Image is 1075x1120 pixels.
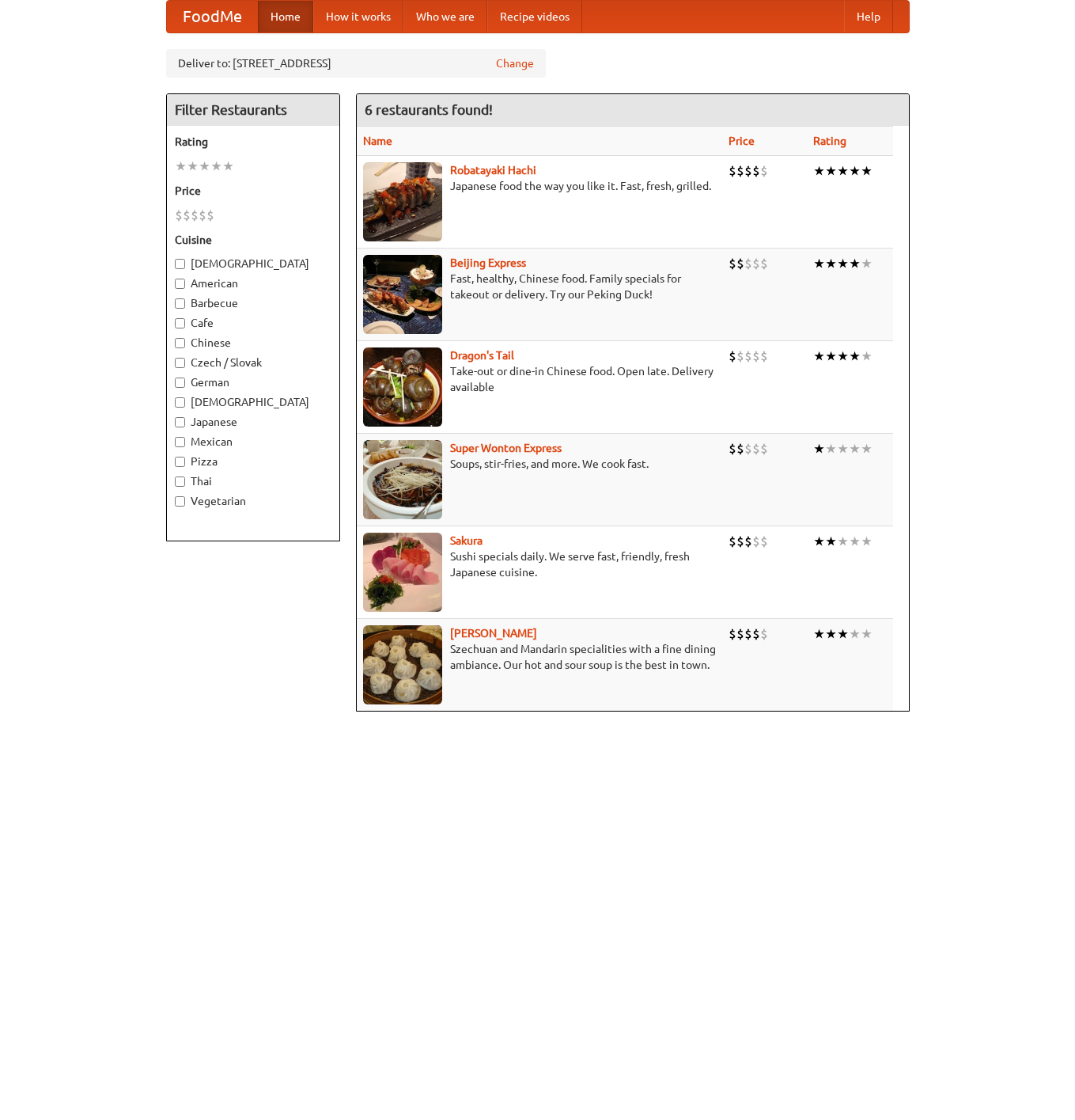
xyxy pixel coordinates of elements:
[744,162,752,180] li: $
[175,134,331,150] h5: Rating
[183,207,191,224] li: $
[752,162,760,180] li: $
[760,440,768,457] li: $
[167,94,339,126] h4: Filter Restaurants
[849,162,861,180] li: ★
[837,255,849,272] li: ★
[736,625,744,643] li: $
[363,549,717,580] p: Sushi specials daily. We serve fast, friendly, fresh Japanese cuisine.
[813,625,825,643] li: ★
[175,434,331,450] label: Mexican
[729,533,736,550] li: $
[752,440,760,457] li: $
[363,162,442,241] img: robatayaki.jpg
[363,255,442,334] img: beijing.jpg
[487,1,582,32] a: Recipe videos
[166,49,546,78] div: Deliver to: [STREET_ADDRESS]
[175,338,185,348] input: Chinese
[450,627,537,640] a: [PERSON_NAME]
[363,625,442,704] img: shandong.jpg
[363,456,717,472] p: Soups, stir-fries, and more. We cook fast.
[175,358,185,368] input: Czech / Slovak
[760,162,768,180] li: $
[813,162,825,180] li: ★
[729,255,736,272] li: $
[175,256,331,271] label: [DEMOGRAPHIC_DATA]
[175,207,183,224] li: $
[363,363,717,395] p: Take-out or dine-in Chinese food. Open late. Delivery available
[199,207,206,224] li: $
[744,255,752,272] li: $
[363,347,442,427] img: dragon.jpg
[825,255,837,272] li: ★
[450,164,536,177] a: Robatayaki Hachi
[496,55,534,71] a: Change
[813,533,825,550] li: ★
[736,255,744,272] li: $
[175,417,185,427] input: Japanese
[825,533,837,550] li: ★
[744,625,752,643] li: $
[849,625,861,643] li: ★
[736,440,744,457] li: $
[729,625,736,643] li: $
[861,440,872,457] li: ★
[206,207,214,224] li: $
[861,625,872,643] li: ★
[363,641,717,673] p: Szechuan and Mandarin specialities with a fine dining ambiance. Our hot and sour soup is the best...
[450,256,526,269] b: Beijing Express
[175,473,331,489] label: Thai
[752,625,760,643] li: $
[175,457,185,467] input: Pizza
[175,298,185,309] input: Barbecue
[175,397,185,408] input: [DEMOGRAPHIC_DATA]
[175,158,187,175] li: ★
[744,533,752,550] li: $
[844,1,893,32] a: Help
[861,255,872,272] li: ★
[849,347,861,365] li: ★
[813,255,825,272] li: ★
[363,135,392,147] a: Name
[825,347,837,365] li: ★
[760,347,768,365] li: $
[175,275,331,291] label: American
[175,493,331,509] label: Vegetarian
[450,349,514,362] b: Dragon's Tail
[175,355,331,370] label: Czech / Slovak
[760,625,768,643] li: $
[744,440,752,457] li: $
[450,534,483,547] a: Sakura
[175,374,331,390] label: German
[175,378,185,388] input: German
[825,440,837,457] li: ★
[825,162,837,180] li: ★
[736,162,744,180] li: $
[199,158,210,175] li: ★
[837,440,849,457] li: ★
[175,183,331,199] h5: Price
[175,476,185,487] input: Thai
[729,162,736,180] li: $
[403,1,487,32] a: Who we are
[363,271,717,302] p: Fast, healthy, Chinese food. Family specials for takeout or delivery. Try our Peking Duck!
[813,440,825,457] li: ★
[752,347,760,365] li: $
[258,1,313,32] a: Home
[175,454,331,469] label: Pizza
[861,347,872,365] li: ★
[363,178,717,194] p: Japanese food the way you like it. Fast, fresh, grilled.
[861,162,872,180] li: ★
[167,1,258,32] a: FoodMe
[175,279,185,289] input: American
[450,442,562,454] a: Super Wonton Express
[861,533,872,550] li: ★
[363,533,442,612] img: sakura.jpg
[175,232,331,248] h5: Cuisine
[813,135,846,147] a: Rating
[175,259,185,269] input: [DEMOGRAPHIC_DATA]
[837,625,849,643] li: ★
[736,347,744,365] li: $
